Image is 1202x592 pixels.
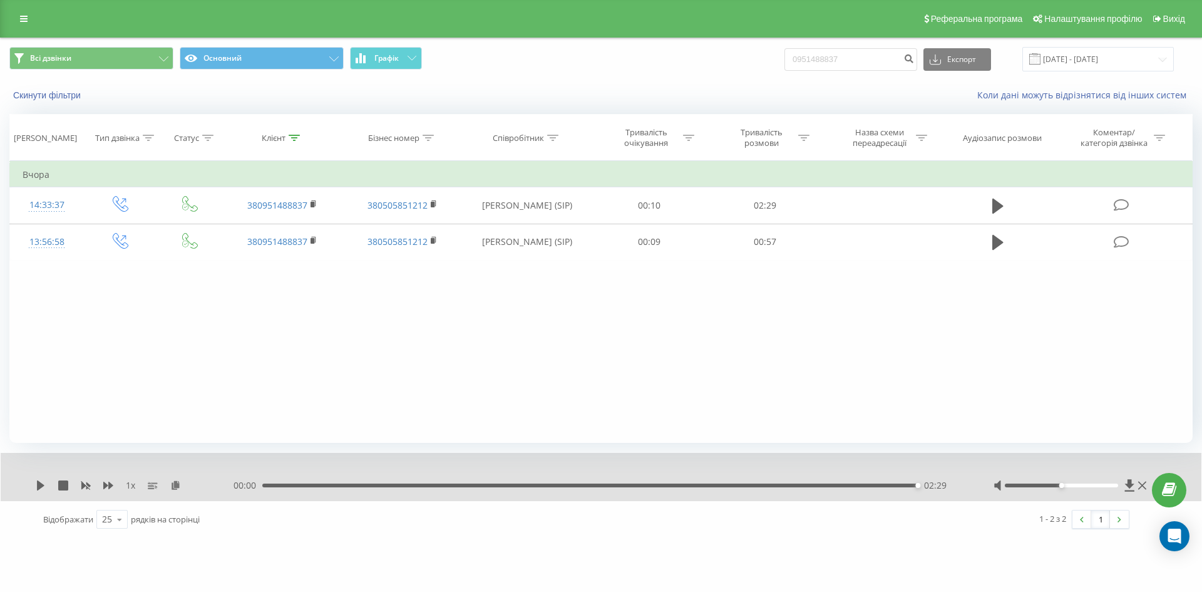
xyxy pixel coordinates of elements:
td: 00:57 [707,224,822,260]
div: Клієнт [262,133,285,143]
div: Назва схеми переадресації [846,127,913,148]
div: Аудіозапис розмови [963,133,1042,143]
button: Графік [350,47,422,70]
input: Пошук за номером [784,48,917,71]
div: Accessibility label [915,483,920,488]
span: 00:00 [234,479,262,492]
span: рядків на сторінці [131,514,200,525]
button: Експорт [923,48,991,71]
button: Всі дзвінки [9,47,173,70]
span: Налаштування профілю [1044,14,1142,24]
span: 1 x [126,479,135,492]
td: [PERSON_NAME] (SIP) [462,224,592,260]
span: Реферальна програма [931,14,1023,24]
div: Тривалість розмови [728,127,795,148]
div: Коментар/категорія дзвінка [1077,127,1151,148]
div: Бізнес номер [368,133,419,143]
div: 1 - 2 з 2 [1039,512,1066,525]
span: Вихід [1163,14,1185,24]
a: 380505851212 [367,236,428,247]
td: 00:10 [592,187,707,224]
div: Тип дзвінка [95,133,140,143]
a: Коли дані можуть відрізнятися вiд інших систем [977,89,1193,101]
div: Тривалість очікування [613,127,680,148]
span: Відображати [43,514,93,525]
div: [PERSON_NAME] [14,133,77,143]
span: Всі дзвінки [30,53,71,63]
td: [PERSON_NAME] (SIP) [462,187,592,224]
td: Вчора [10,162,1193,187]
div: Accessibility label [1059,483,1064,488]
button: Скинути фільтри [9,90,87,101]
div: 13:56:58 [23,230,71,254]
span: Графік [374,54,399,63]
td: 02:29 [707,187,822,224]
div: Статус [174,133,199,143]
div: 14:33:37 [23,193,71,217]
a: 380951488837 [247,236,307,247]
div: Open Intercom Messenger [1159,521,1189,551]
a: 380505851212 [367,199,428,211]
td: 00:09 [592,224,707,260]
a: 1 [1091,511,1110,528]
div: Співробітник [493,133,544,143]
a: 380951488837 [247,199,307,211]
button: Основний [180,47,344,70]
span: 02:29 [924,479,947,492]
div: 25 [102,513,112,526]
